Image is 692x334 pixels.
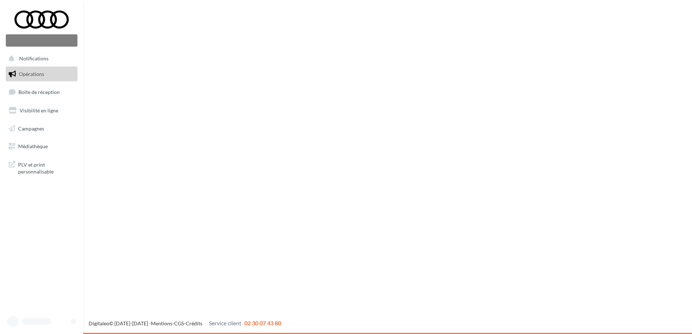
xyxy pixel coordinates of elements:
a: Digitaleo [89,320,109,326]
span: © [DATE]-[DATE] - - - [89,320,281,326]
a: Boîte de réception [4,84,79,100]
a: PLV et print personnalisable [4,157,79,178]
span: Notifications [19,56,48,62]
span: Service client [209,320,241,326]
span: Visibilité en ligne [20,107,58,114]
span: Boîte de réception [18,89,60,95]
a: Crédits [186,320,202,326]
a: Mentions [151,320,172,326]
a: Visibilité en ligne [4,103,79,118]
a: Opérations [4,67,79,82]
a: CGS [174,320,184,326]
div: Nouvelle campagne [6,34,77,47]
a: Médiathèque [4,139,79,154]
span: Médiathèque [18,143,48,149]
span: PLV et print personnalisable [18,160,75,175]
span: 02 30 07 43 80 [244,320,281,326]
a: Campagnes [4,121,79,136]
span: Opérations [19,71,44,77]
span: Campagnes [18,125,44,131]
